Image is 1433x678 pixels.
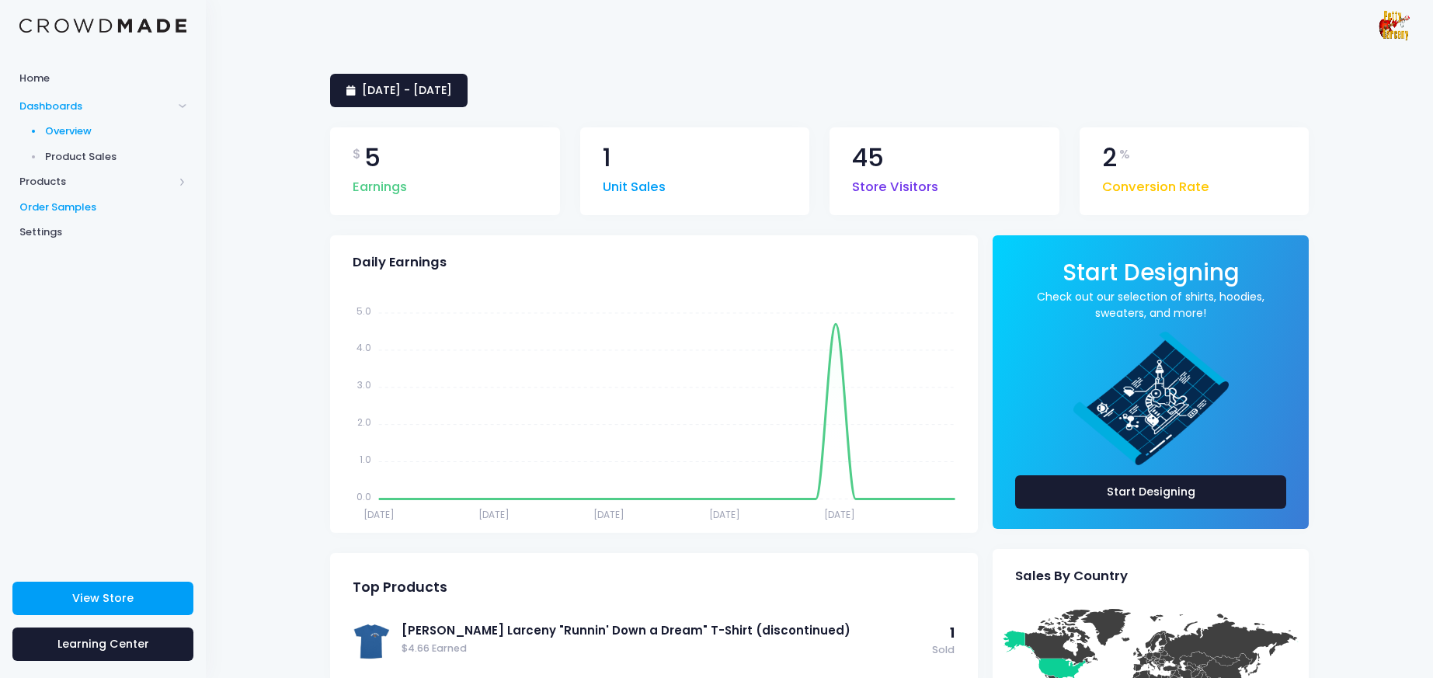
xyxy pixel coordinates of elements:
span: Top Products [353,579,447,596]
a: Check out our selection of shirts, hoodies, sweaters, and more! [1015,289,1286,322]
a: Learning Center [12,628,193,661]
tspan: [DATE] [593,508,624,521]
tspan: [DATE] [709,508,740,521]
span: Product Sales [45,149,187,165]
span: Learning Center [57,636,149,652]
tspan: [DATE] [478,508,510,521]
a: [PERSON_NAME] Larceny "Runnin' Down a Dream" T-Shirt (discontinued) [402,622,924,639]
span: 1 [950,624,955,642]
span: Overview [45,123,187,139]
tspan: 0.0 [357,489,371,502]
span: % [1119,145,1130,164]
a: View Store [12,582,193,615]
tspan: 3.0 [357,378,371,391]
span: View Store [72,590,134,606]
span: Unit Sales [603,170,666,197]
span: Order Samples [19,200,186,215]
span: Dashboards [19,99,173,114]
img: Logo [19,19,186,33]
span: [DATE] - [DATE] [362,82,452,98]
span: 2 [1102,145,1117,171]
tspan: 2.0 [357,415,371,429]
span: Start Designing [1063,256,1240,288]
span: $4.66 Earned [402,641,924,656]
span: 5 [364,145,381,171]
span: Settings [19,224,186,240]
tspan: [DATE] [363,508,395,521]
a: Start Designing [1015,475,1286,509]
span: Home [19,71,186,86]
span: Conversion Rate [1102,170,1209,197]
a: Start Designing [1063,269,1240,284]
span: 1 [603,145,611,171]
span: $ [353,145,361,164]
span: 45 [852,145,884,171]
tspan: 4.0 [357,341,371,354]
a: [DATE] - [DATE] [330,74,468,107]
span: Sales By Country [1015,568,1128,584]
tspan: 1.0 [360,453,371,466]
span: Daily Earnings [353,255,447,270]
span: Products [19,174,173,189]
tspan: 5.0 [357,304,371,317]
tspan: [DATE] [824,508,855,521]
span: Sold [932,643,955,658]
img: User [1379,10,1410,41]
span: Earnings [353,170,407,197]
span: Store Visitors [852,170,938,197]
